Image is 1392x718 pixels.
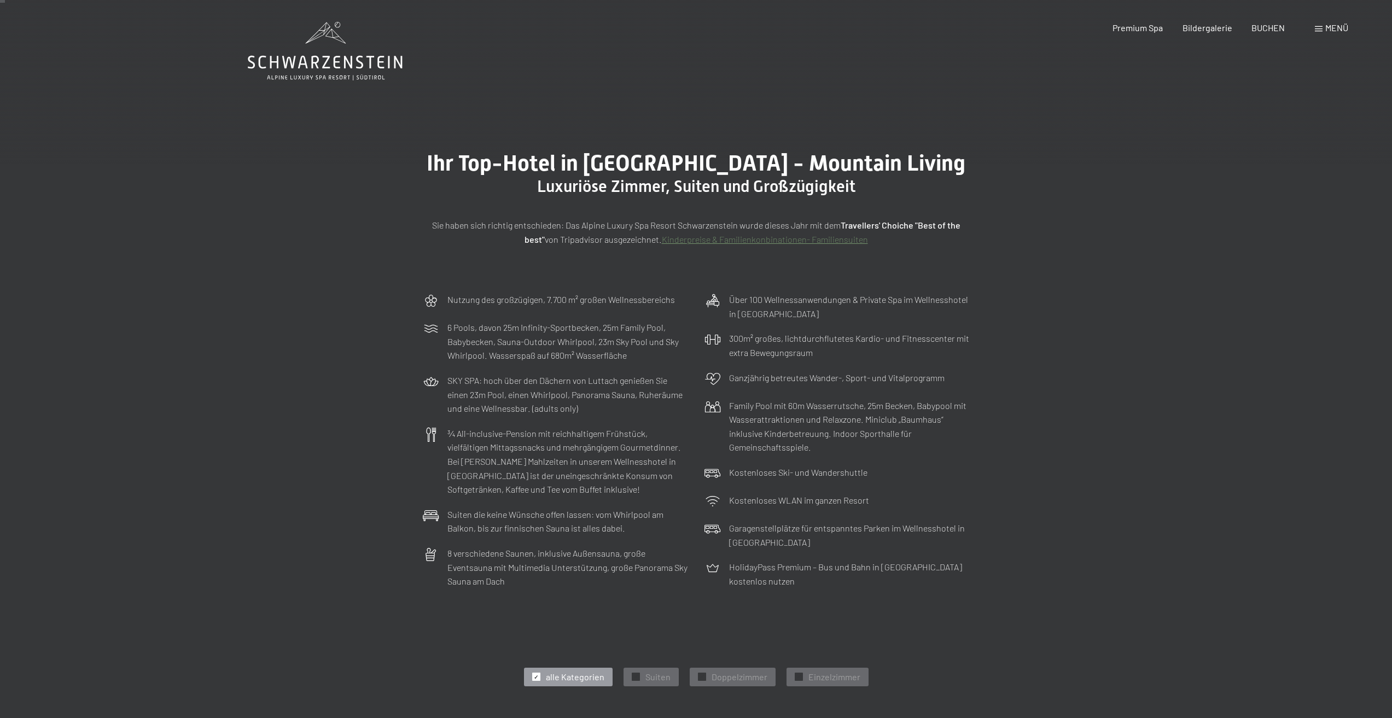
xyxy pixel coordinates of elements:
a: Premium Spa [1113,22,1163,33]
a: Kinderpreise & Familienkonbinationen- Familiensuiten [662,234,868,244]
span: ✓ [796,673,801,681]
strong: Travellers' Choiche "Best of the best" [525,220,960,244]
p: 6 Pools, davon 25m Infinity-Sportbecken, 25m Family Pool, Babybecken, Sauna-Outdoor Whirlpool, 23... [447,320,688,363]
a: Bildergalerie [1183,22,1232,33]
p: Family Pool mit 60m Wasserrutsche, 25m Becken, Babypool mit Wasserattraktionen und Relaxzone. Min... [729,399,970,454]
span: Doppelzimmer [712,671,767,683]
p: Nutzung des großzügigen, 7.700 m² großen Wellnessbereichs [447,293,675,307]
p: Garagenstellplätze für entspanntes Parken im Wellnesshotel in [GEOGRAPHIC_DATA] [729,521,970,549]
span: ✓ [633,673,638,681]
p: Sie haben sich richtig entschieden: Das Alpine Luxury Spa Resort Schwarzenstein wurde dieses Jahr... [423,218,970,246]
span: ✓ [700,673,704,681]
p: Über 100 Wellnessanwendungen & Private Spa im Wellnesshotel in [GEOGRAPHIC_DATA] [729,293,970,320]
p: Kostenloses Ski- und Wandershuttle [729,465,867,480]
p: Kostenloses WLAN im ganzen Resort [729,493,869,507]
a: BUCHEN [1251,22,1285,33]
p: Suiten die keine Wünsche offen lassen: vom Whirlpool am Balkon, bis zur finnischen Sauna ist alle... [447,507,688,535]
span: Menü [1325,22,1348,33]
span: Ihr Top-Hotel in [GEOGRAPHIC_DATA] - Mountain Living [427,150,965,176]
span: Einzelzimmer [808,671,860,683]
p: SKY SPA: hoch über den Dächern von Luttach genießen Sie einen 23m Pool, einen Whirlpool, Panorama... [447,373,688,416]
span: ✓ [534,673,538,681]
p: ¾ All-inclusive-Pension mit reichhaltigem Frühstück, vielfältigen Mittagssnacks und mehrgängigem ... [447,427,688,497]
span: Luxuriöse Zimmer, Suiten und Großzügigkeit [537,177,855,196]
p: 8 verschiedene Saunen, inklusive Außensauna, große Eventsauna mit Multimedia Unterstützung, große... [447,546,688,588]
p: HolidayPass Premium – Bus und Bahn in [GEOGRAPHIC_DATA] kostenlos nutzen [729,560,970,588]
p: 300m² großes, lichtdurchflutetes Kardio- und Fitnesscenter mit extra Bewegungsraum [729,331,970,359]
span: Suiten [645,671,671,683]
p: Ganzjährig betreutes Wander-, Sport- und Vitalprogramm [729,371,945,385]
span: alle Kategorien [546,671,604,683]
